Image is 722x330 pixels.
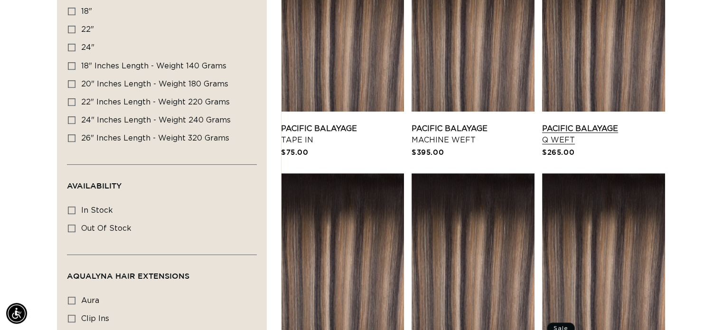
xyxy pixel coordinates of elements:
[6,303,27,324] div: Accessibility Menu
[67,165,257,199] summary: Availability (0 selected)
[67,255,257,289] summary: AquaLyna Hair Extensions (0 selected)
[412,123,534,146] a: Pacific Balayage Machine Weft
[81,26,94,33] span: 22"
[81,44,94,51] span: 24"
[81,116,231,124] span: 24" Inches length - Weight 240 grams
[675,284,722,330] iframe: Chat Widget
[81,134,229,142] span: 26" Inches length - Weight 320 grams
[67,181,122,190] span: Availability
[81,225,131,232] span: Out of stock
[281,123,404,146] a: Pacific Balayage Tape In
[81,8,92,15] span: 18"
[81,80,228,88] span: 20" Inches length - Weight 180 grams
[81,62,226,70] span: 18" Inches length - Weight 140 grams
[542,123,665,146] a: Pacific Balayage Q Weft
[81,297,99,304] span: aura
[81,315,109,322] span: clip ins
[67,272,189,280] span: AquaLyna Hair Extensions
[81,98,230,106] span: 22" Inches length - Weight 220 grams
[81,207,113,214] span: In stock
